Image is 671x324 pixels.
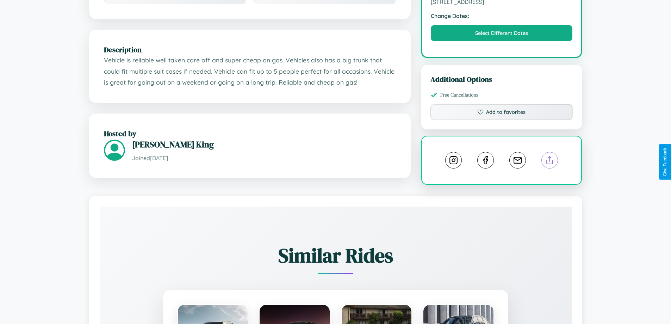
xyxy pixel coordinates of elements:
h2: Hosted by [104,128,396,139]
strong: Change Dates: [431,12,573,19]
p: Joined [DATE] [132,153,396,163]
h3: [PERSON_NAME] King [132,139,396,150]
h3: Additional Options [430,74,573,84]
div: Give Feedback [663,148,667,176]
button: Add to favorites [430,104,573,120]
h2: Similar Rides [124,242,547,269]
h2: Description [104,44,396,55]
p: Vehicle is reliable well taken care off and super cheap on gas. Vehicles also has a big trunk tha... [104,55,396,88]
span: Free Cancellations [440,92,478,98]
button: Select Different Dates [431,25,573,41]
